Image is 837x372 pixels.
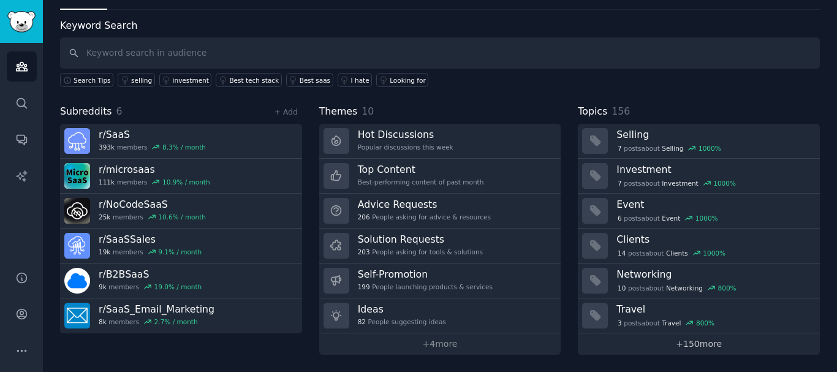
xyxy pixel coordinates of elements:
[358,143,453,151] div: Popular discussions this week
[64,163,90,189] img: microsaas
[616,268,811,281] h3: Networking
[216,73,281,87] a: Best tech stack
[578,194,820,229] a: Event6postsaboutEvent1000%
[695,214,718,222] div: 1000 %
[358,317,366,326] span: 82
[159,73,212,87] a: investment
[358,248,370,256] span: 203
[173,76,209,85] div: investment
[99,143,206,151] div: members
[578,333,820,355] a: +150more
[578,229,820,264] a: Clients14postsaboutClients1000%
[376,73,428,87] a: Looking for
[618,214,622,222] span: 6
[99,248,202,256] div: members
[64,198,90,224] img: NoCodeSaaS
[390,76,426,85] div: Looking for
[229,76,279,85] div: Best tech stack
[99,268,202,281] h3: r/ B2BSaaS
[60,20,137,31] label: Keyword Search
[696,319,714,327] div: 800 %
[154,317,198,326] div: 2.7 % / month
[616,163,811,176] h3: Investment
[662,319,681,327] span: Travel
[616,317,715,328] div: post s about
[64,303,90,328] img: SaaS_Email_Marketing
[699,144,721,153] div: 1000 %
[99,178,210,186] div: members
[666,249,688,257] span: Clients
[616,233,811,246] h3: Clients
[358,163,484,176] h3: Top Content
[99,163,210,176] h3: r/ microsaas
[358,213,370,221] span: 206
[118,73,155,87] a: selling
[319,298,561,333] a: Ideas82People suggesting ideas
[578,104,607,120] span: Topics
[99,283,107,291] span: 9k
[131,76,152,85] div: selling
[616,128,811,141] h3: Selling
[358,248,483,256] div: People asking for tools & solutions
[99,233,202,246] h3: r/ SaaSSales
[319,333,561,355] a: +4more
[662,179,698,188] span: Investment
[358,283,370,291] span: 199
[319,124,561,159] a: Hot DiscussionsPopular discussions this week
[578,298,820,333] a: Travel3postsaboutTravel800%
[703,249,725,257] div: 1000 %
[99,303,214,316] h3: r/ SaaS_Email_Marketing
[358,283,493,291] div: People launching products & services
[662,214,680,222] span: Event
[358,268,493,281] h3: Self-Promotion
[618,144,622,153] span: 7
[64,268,90,294] img: B2BSaaS
[578,124,820,159] a: Selling7postsaboutSelling1000%
[358,178,484,186] div: Best-performing content of past month
[616,198,811,211] h3: Event
[99,283,202,291] div: members
[616,248,726,259] div: post s about
[99,248,110,256] span: 19k
[351,76,369,85] div: I hate
[60,124,302,159] a: r/SaaS393kmembers8.3% / month
[60,194,302,229] a: r/NoCodeSaaS25kmembers10.6% / month
[158,213,206,221] div: 10.6 % / month
[60,159,302,194] a: r/microsaas111kmembers10.9% / month
[578,159,820,194] a: Investment7postsaboutInvestment1000%
[116,105,123,117] span: 6
[618,319,622,327] span: 3
[616,283,737,294] div: post s about
[300,76,330,85] div: Best saas
[616,178,737,189] div: post s about
[64,233,90,259] img: SaaSSales
[99,178,115,186] span: 111k
[319,264,561,298] a: Self-Promotion199People launching products & services
[358,198,491,211] h3: Advice Requests
[319,159,561,194] a: Top ContentBest-performing content of past month
[162,143,206,151] div: 8.3 % / month
[358,303,446,316] h3: Ideas
[99,213,206,221] div: members
[99,213,110,221] span: 25k
[362,105,374,117] span: 10
[74,76,111,85] span: Search Tips
[618,179,622,188] span: 7
[358,317,446,326] div: People suggesting ideas
[718,284,737,292] div: 800 %
[60,104,112,120] span: Subreddits
[154,283,202,291] div: 19.0 % / month
[338,73,373,87] a: I hate
[662,144,683,153] span: Selling
[99,128,206,141] h3: r/ SaaS
[616,143,722,154] div: post s about
[60,37,820,69] input: Keyword search in audience
[358,213,491,221] div: People asking for advice & resources
[99,143,115,151] span: 393k
[99,317,107,326] span: 8k
[275,108,298,116] a: + Add
[158,248,202,256] div: 9.1 % / month
[666,284,703,292] span: Networking
[578,264,820,298] a: Networking10postsaboutNetworking800%
[64,128,90,154] img: SaaS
